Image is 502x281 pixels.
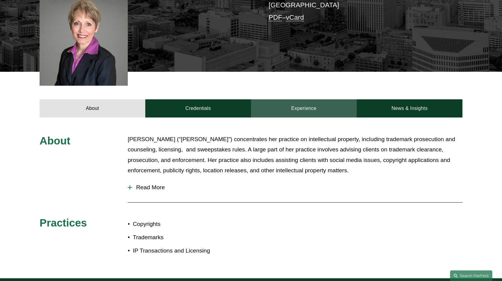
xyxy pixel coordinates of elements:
p: Copyrights [133,219,251,230]
a: News & Insights [357,99,462,117]
a: Experience [251,99,357,117]
a: PDF [269,14,282,21]
span: About [40,135,70,147]
a: Search this site [450,270,492,281]
p: Trademarks [133,232,251,243]
button: Read More [128,180,462,195]
a: vCard [286,14,304,21]
span: Practices [40,217,87,229]
a: Credentials [145,99,251,117]
a: About [40,99,145,117]
span: Read More [132,184,462,191]
p: [PERSON_NAME] (“[PERSON_NAME]”) concentrates her practice on intellectual property, including tra... [128,134,462,176]
p: IP Transactions and Licensing [133,246,251,256]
